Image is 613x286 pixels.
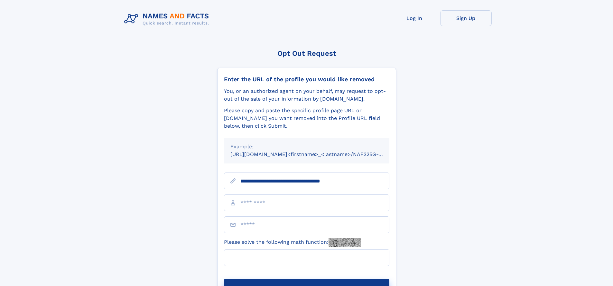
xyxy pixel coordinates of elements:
div: Opt Out Request [217,49,396,57]
img: Logo Names and Facts [122,10,214,28]
small: [URL][DOMAIN_NAME]<firstname>_<lastname>/NAF325G-xxxxxxxx [230,151,402,157]
a: Log In [389,10,440,26]
label: Please solve the following math function: [224,238,361,247]
div: Example: [230,143,383,151]
div: You, or an authorized agent on your behalf, may request to opt-out of the sale of your informatio... [224,87,389,103]
a: Sign Up [440,10,492,26]
div: Please copy and paste the specific profile page URL on [DOMAIN_NAME] you want removed into the Pr... [224,107,389,130]
div: Enter the URL of the profile you would like removed [224,76,389,83]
